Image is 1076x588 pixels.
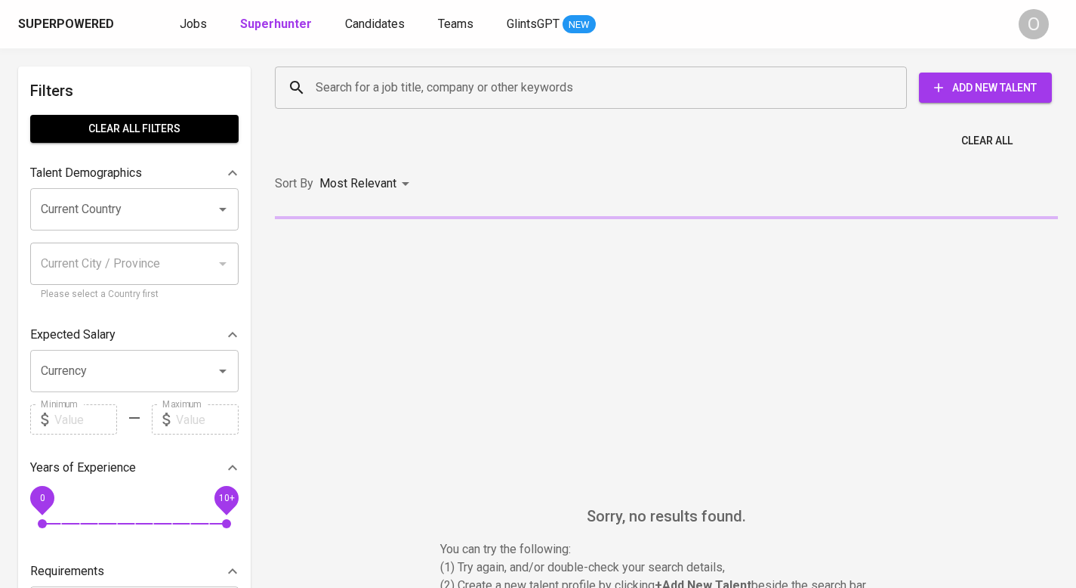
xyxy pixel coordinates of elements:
[438,17,473,31] span: Teams
[176,404,239,435] input: Value
[319,175,396,193] p: Most Relevant
[30,562,104,580] p: Requirements
[39,493,45,503] span: 0
[30,556,239,586] div: Requirements
[345,15,408,34] a: Candidates
[240,15,315,34] a: Superhunter
[180,15,210,34] a: Jobs
[212,361,233,382] button: Open
[54,404,117,435] input: Value
[30,158,239,188] div: Talent Demographics
[30,164,142,182] p: Talent Demographics
[345,17,405,31] span: Candidates
[218,493,234,503] span: 10+
[563,17,596,32] span: NEW
[41,287,228,302] p: Please select a Country first
[212,199,233,220] button: Open
[117,13,137,36] img: app logo
[180,17,207,31] span: Jobs
[30,453,239,483] div: Years of Experience
[1019,9,1049,39] div: O
[553,262,780,488] img: yH5BAEAAAAALAAAAAABAAEAAAIBRAA7
[42,119,227,138] span: Clear All filters
[931,79,1040,97] span: Add New Talent
[961,132,1013,150] span: Clear All
[30,320,239,350] div: Expected Salary
[18,13,137,36] a: Superpoweredapp logo
[30,326,116,344] p: Expected Salary
[275,504,1058,528] h6: Sorry, no results found.
[30,79,239,103] h6: Filters
[919,73,1052,103] button: Add New Talent
[440,540,893,559] p: You can try the following :
[275,175,313,193] p: Sort By
[507,17,560,31] span: GlintsGPT
[319,170,415,198] div: Most Relevant
[30,115,239,143] button: Clear All filters
[440,559,893,577] p: (1) Try again, and/or double-check your search details,
[955,127,1019,155] button: Clear All
[30,459,136,477] p: Years of Experience
[240,17,312,31] b: Superhunter
[18,16,114,33] div: Superpowered
[507,15,596,34] a: GlintsGPT NEW
[438,15,476,34] a: Teams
